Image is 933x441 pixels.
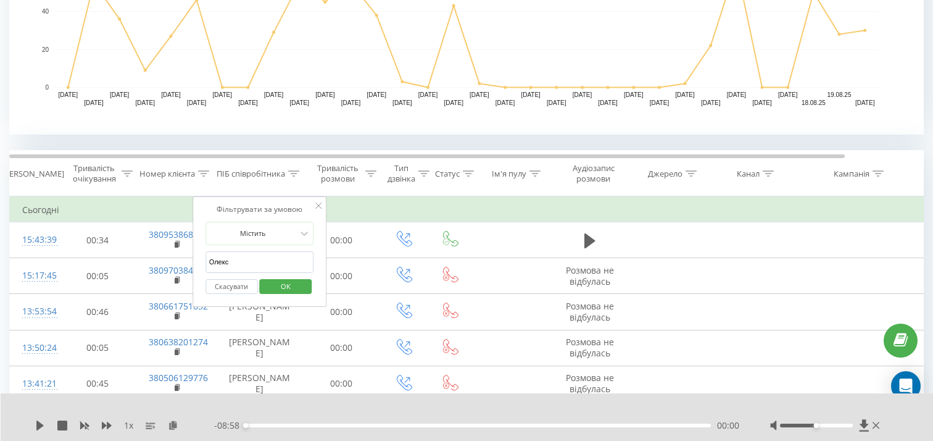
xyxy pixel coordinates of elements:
[205,279,258,295] button: Скасувати
[59,91,78,98] text: [DATE]
[70,163,118,184] div: Тривалість очікування
[675,91,695,98] text: [DATE]
[22,264,47,288] div: 15:17:45
[303,330,380,366] td: 00:00
[214,419,246,432] span: - 08:58
[59,258,136,294] td: 00:05
[149,336,208,348] a: 380638201274
[268,277,303,296] span: OK
[802,99,826,106] text: 18.08.25
[161,91,181,98] text: [DATE]
[444,99,463,106] text: [DATE]
[42,8,49,15] text: 40
[496,99,515,106] text: [DATE]
[566,372,614,395] span: Розмова не відбулась
[45,84,49,91] text: 0
[289,99,309,106] text: [DATE]
[566,300,614,323] span: Розмова не відбулась
[205,203,314,216] div: Фільтрувати за умовою
[213,91,233,98] text: [DATE]
[891,371,921,401] div: Open Intercom Messenger
[624,91,644,98] text: [DATE]
[217,169,285,179] div: ПІБ співробітника
[22,336,47,360] div: 13:50:24
[388,163,415,184] div: Тип дзвінка
[59,294,136,330] td: 00:46
[149,264,208,276] a: 380970384904
[648,169,682,179] div: Джерело
[303,366,380,401] td: 00:00
[303,258,380,294] td: 00:00
[149,300,208,312] a: 380661751632
[435,169,460,179] div: Статус
[573,91,592,98] text: [DATE]
[110,91,130,98] text: [DATE]
[492,169,526,179] div: Ім'я пулу
[136,99,155,106] text: [DATE]
[727,91,747,98] text: [DATE]
[315,91,335,98] text: [DATE]
[855,99,875,106] text: [DATE]
[205,251,314,273] input: Введіть значення
[418,91,438,98] text: [DATE]
[238,99,258,106] text: [DATE]
[737,169,760,179] div: Канал
[260,279,312,295] button: OK
[650,99,670,106] text: [DATE]
[303,294,380,330] td: 00:00
[217,330,303,366] td: [PERSON_NAME]
[717,419,739,432] span: 00:00
[834,169,869,179] div: Кампанія
[367,91,386,98] text: [DATE]
[187,99,207,106] text: [DATE]
[124,419,133,432] span: 1 x
[149,229,208,240] a: 380953868984
[59,222,136,258] td: 00:34
[598,99,618,106] text: [DATE]
[22,372,47,396] div: 13:41:21
[59,330,136,366] td: 00:05
[313,163,362,184] div: Тривалість розмови
[341,99,361,106] text: [DATE]
[217,366,303,401] td: [PERSON_NAME]
[566,336,614,359] span: Розмова не відбулась
[814,423,819,428] div: Accessibility label
[303,222,380,258] td: 00:00
[547,99,566,106] text: [DATE]
[59,366,136,401] td: 00:45
[392,99,412,106] text: [DATE]
[827,91,852,98] text: 19.08.25
[2,169,64,179] div: [PERSON_NAME]
[84,99,104,106] text: [DATE]
[149,372,208,384] a: 380506129776
[22,300,47,324] div: 13:53:54
[778,91,798,98] text: [DATE]
[563,163,623,184] div: Аудіозапис розмови
[42,46,49,53] text: 20
[243,423,248,428] div: Accessibility label
[566,264,614,287] span: Розмова не відбулась
[470,91,489,98] text: [DATE]
[701,99,721,106] text: [DATE]
[264,91,284,98] text: [DATE]
[217,294,303,330] td: [PERSON_NAME]
[139,169,195,179] div: Номер клієнта
[22,228,47,252] div: 15:43:39
[752,99,772,106] text: [DATE]
[521,91,541,98] text: [DATE]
